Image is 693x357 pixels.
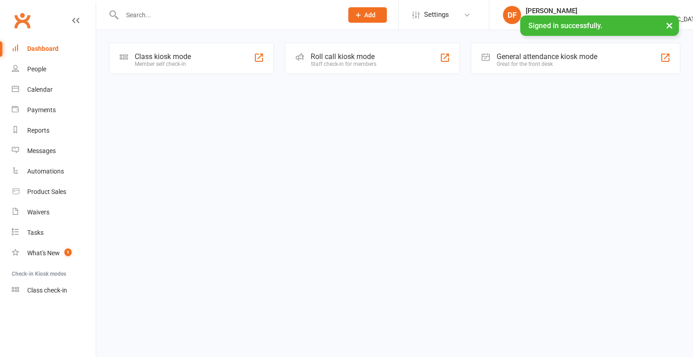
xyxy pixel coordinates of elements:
div: Calendar [27,86,53,93]
div: Automations [27,168,64,175]
div: Payments [27,106,56,114]
input: Search... [119,9,337,21]
a: Automations [12,161,96,182]
div: DF [503,6,521,24]
a: Class kiosk mode [12,280,96,301]
a: Messages [12,141,96,161]
span: 1 [64,248,72,256]
div: What's New [27,249,60,257]
a: What's New1 [12,243,96,263]
span: Settings [424,5,449,25]
div: Tasks [27,229,44,236]
button: × [661,15,678,35]
div: Dashboard [27,45,59,52]
a: People [12,59,96,79]
div: Class kiosk mode [135,52,191,61]
div: Waivers [27,208,49,216]
a: Payments [12,100,96,120]
a: Calendar [12,79,96,100]
a: Waivers [12,202,96,223]
div: Class check-in [27,287,67,294]
a: Tasks [12,223,96,243]
a: Clubworx [11,9,34,32]
div: People [27,65,46,73]
div: General attendance kiosk mode [497,52,597,61]
a: Dashboard [12,39,96,59]
span: Signed in successfully. [528,21,602,30]
span: Add [364,11,376,19]
div: Great for the front desk [497,61,597,67]
div: Staff check-in for members [311,61,376,67]
div: Messages [27,147,56,154]
div: Member self check-in [135,61,191,67]
a: Reports [12,120,96,141]
a: Product Sales [12,182,96,202]
div: Roll call kiosk mode [311,52,376,61]
div: Product Sales [27,188,66,195]
button: Add [348,7,387,23]
div: Reports [27,127,49,134]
